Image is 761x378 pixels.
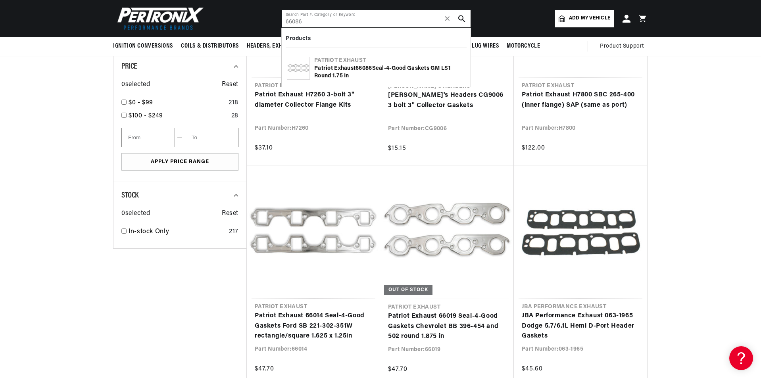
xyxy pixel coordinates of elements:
span: Coils & Distributors [181,42,239,50]
summary: Coils & Distributors [177,37,243,56]
a: Patriot Exhaust 66014 Seal-4-Good Gaskets Ford SB 221-302-351W rectangle/square 1.625 x 1.25in [255,311,372,342]
div: 217 [229,227,238,237]
summary: Headers, Exhausts & Components [243,37,344,56]
a: In-stock Only [129,227,226,237]
input: To [185,128,238,147]
summary: Spark Plug Wires [447,37,503,56]
span: Spark Plug Wires [451,42,499,50]
span: — [177,132,183,143]
a: Add my vehicle [555,10,614,27]
button: search button [453,10,471,27]
button: Apply Price Range [121,153,238,171]
span: Reset [222,80,238,90]
span: 0 selected [121,80,150,90]
span: Reset [222,209,238,219]
input: From [121,128,175,147]
summary: Product Support [600,37,648,56]
input: Search Part #, Category or Keyword [282,10,471,27]
span: Price [121,63,137,71]
span: 0 selected [121,209,150,219]
b: Products [286,36,311,42]
summary: Ignition Conversions [113,37,177,56]
span: Add my vehicle [569,15,610,22]
img: Pertronix [113,5,204,32]
a: Patriot Exhaust H7260 3-bolt 3" diameter Collector Flange Kits [255,90,372,110]
div: Patriot Exhaust [314,57,465,65]
span: Stock [121,192,138,200]
span: Motorcycle [507,42,540,50]
a: [PERSON_NAME]'s Headers CG9006 3 bolt 3" Collector Gaskets [388,90,506,111]
img: Patriot Exhaust 66086 Seal-4-Good Gaskets GM LS1 Round 1.75 in [287,57,309,79]
span: $100 - $249 [129,113,163,119]
div: 218 [229,98,238,108]
span: $0 - $99 [129,100,153,106]
div: 28 [231,111,238,121]
a: Patriot Exhaust H7800 SBC 265-400 (inner flange) SAP (same as port) [522,90,639,110]
span: Headers, Exhausts & Components [247,42,340,50]
summary: Motorcycle [503,37,544,56]
a: Patriot Exhaust 66019 Seal-4-Good Gaskets Chevrolet BB 396-454 and 502 round 1.875 in [388,311,506,342]
span: Ignition Conversions [113,42,173,50]
a: JBA Performance Exhaust 063-1965 Dodge 5.7/6.1L Hemi D-Port Header Gaskets [522,311,639,342]
div: Patriot Exhaust Seal-4-Good Gaskets GM LS1 Round 1.75 in [314,65,465,80]
b: 66086 [356,65,372,71]
span: Product Support [600,42,644,51]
